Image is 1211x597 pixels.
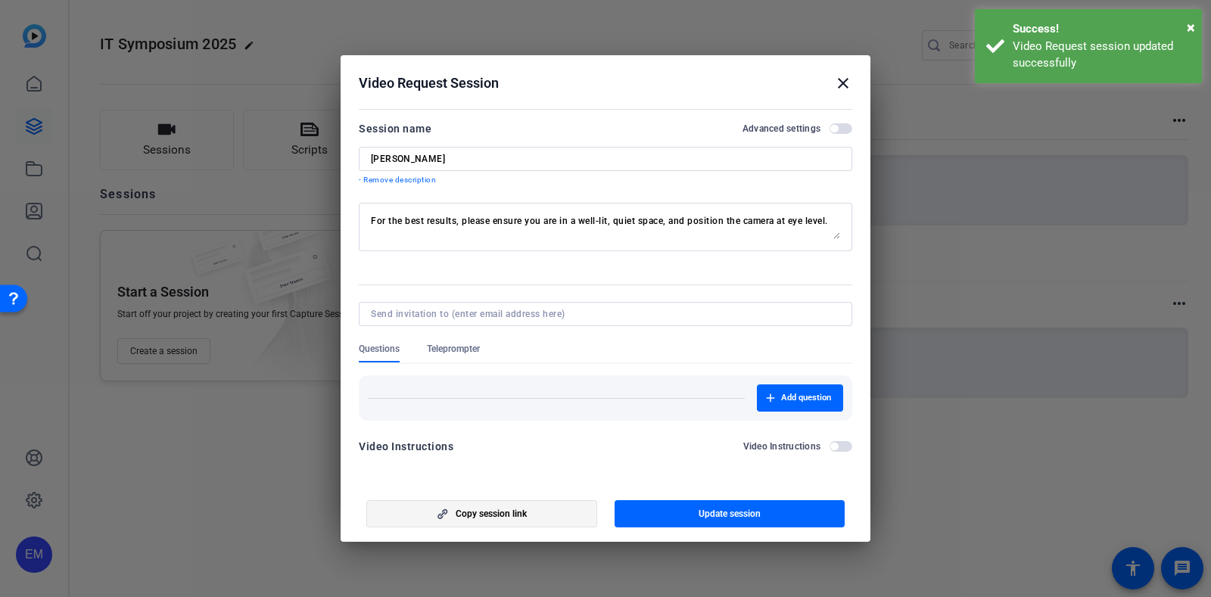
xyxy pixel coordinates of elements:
[366,500,597,527] button: Copy session link
[371,308,834,320] input: Send invitation to (enter email address here)
[834,74,852,92] mat-icon: close
[1187,16,1195,39] button: Close
[456,508,527,520] span: Copy session link
[1187,18,1195,36] span: ×
[359,437,453,456] div: Video Instructions
[427,343,480,355] span: Teleprompter
[1013,38,1191,72] div: Video Request session updated successfully
[371,153,840,165] input: Enter Session Name
[699,508,761,520] span: Update session
[359,120,431,138] div: Session name
[615,500,845,527] button: Update session
[742,123,820,135] h2: Advanced settings
[781,392,831,404] span: Add question
[359,74,852,92] div: Video Request Session
[743,440,821,452] h2: Video Instructions
[359,343,400,355] span: Questions
[1013,20,1191,38] div: Success!
[757,384,843,412] button: Add question
[359,174,852,186] p: - Remove description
